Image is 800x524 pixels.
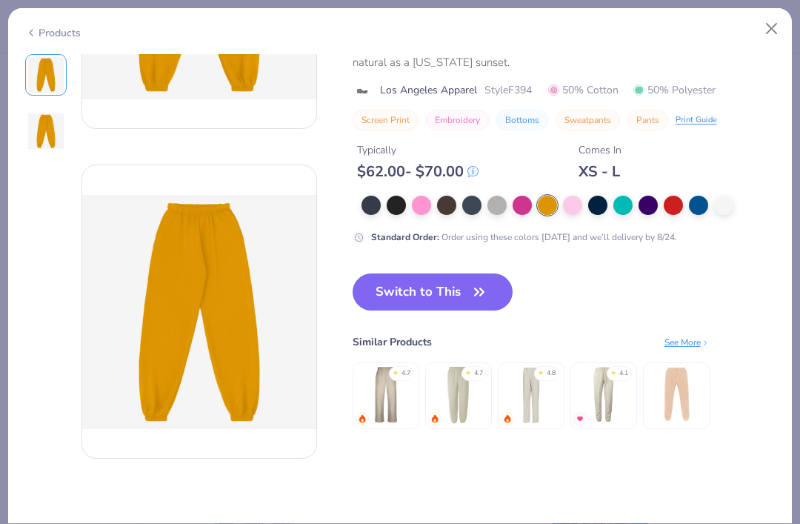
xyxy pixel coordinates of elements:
[576,414,584,423] img: MostFav.gif
[357,142,479,158] div: Typically
[82,195,316,429] img: Back
[664,336,710,349] div: See More
[357,162,479,181] div: $ 62.00 - $ 70.00
[25,25,81,41] div: Products
[371,231,677,244] div: Order using these colors [DATE] and we’ll delivery by 8/24.
[503,414,512,423] img: trending.gif
[619,368,628,379] div: 4.1
[579,142,621,158] div: Comes In
[610,368,616,374] div: ★
[393,368,399,374] div: ★
[556,110,620,130] button: Sweatpants
[428,365,488,425] img: Gildan Adult Heavy Blend Adult 8 Oz. 50/50 Sweatpants
[484,82,532,98] span: Style F394
[28,113,64,149] img: Back
[358,414,367,423] img: trending.gif
[538,368,544,374] div: ★
[633,82,716,98] span: 50% Polyester
[548,82,619,98] span: 50% Cotton
[676,114,717,127] div: Print Guide
[627,110,668,130] button: Pants
[426,110,489,130] button: Embroidery
[430,414,439,423] img: trending.gif
[547,368,556,379] div: 4.8
[353,85,373,97] img: brand logo
[579,162,621,181] div: XS - L
[401,368,410,379] div: 4.7
[496,110,548,130] button: Bottoms
[573,365,633,425] img: Fresh Prints Gramercy Sweats
[380,82,477,98] span: Los Angeles Apparel
[28,57,64,93] img: Front
[646,365,706,425] img: Bella + Canvas Unisex Sueded Fleece Jogger
[465,368,471,374] div: ★
[501,365,561,425] img: Fresh Prints Park Ave Open Sweatpants
[371,231,439,243] strong: Standard Order :
[353,273,513,311] button: Switch to This
[356,365,416,425] img: Fresh Prints San Diego Open Heavyweight Sweatpants
[758,15,786,43] button: Close
[353,110,419,130] button: Screen Print
[353,334,432,350] div: Similar Products
[474,368,483,379] div: 4.7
